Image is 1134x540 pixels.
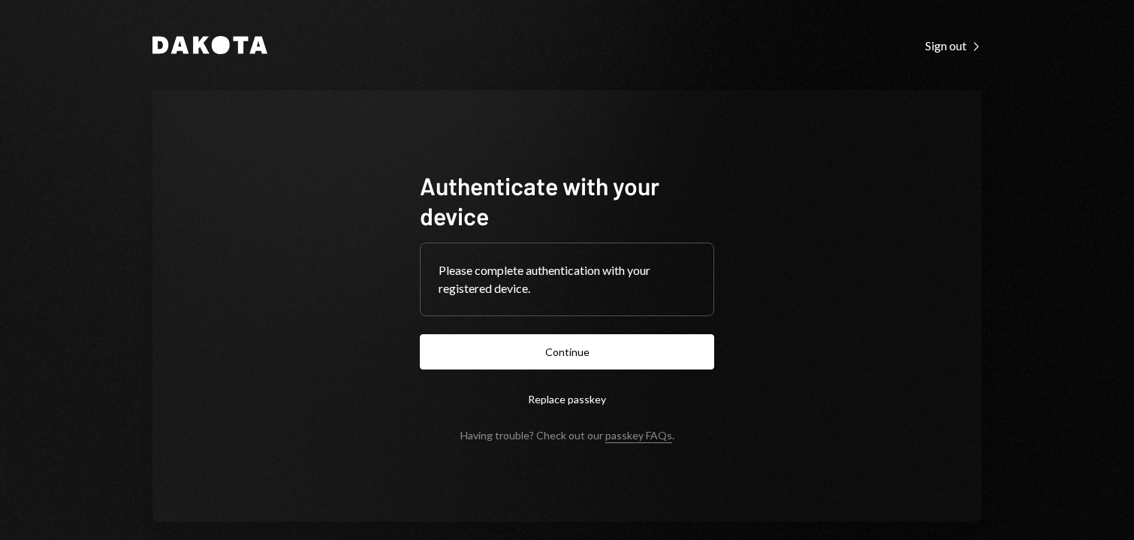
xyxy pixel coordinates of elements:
a: passkey FAQs [605,429,672,443]
div: Sign out [925,38,982,53]
div: Please complete authentication with your registered device. [439,261,695,297]
button: Continue [420,334,714,370]
a: Sign out [925,37,982,53]
h1: Authenticate with your device [420,170,714,231]
div: Having trouble? Check out our . [460,429,674,442]
button: Replace passkey [420,382,714,417]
